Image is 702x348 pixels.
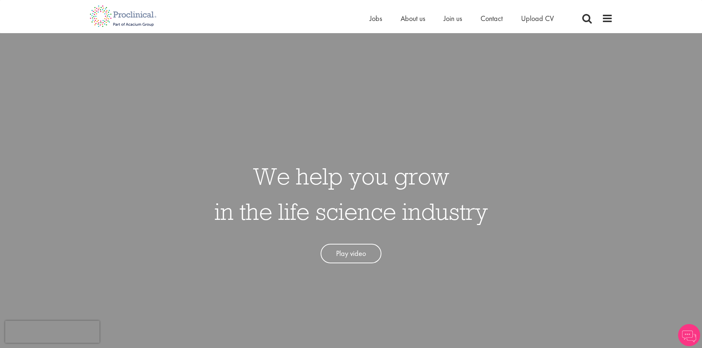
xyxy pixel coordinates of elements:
a: Play video [321,244,381,263]
a: About us [401,14,425,23]
a: Contact [481,14,503,23]
img: Chatbot [678,324,700,346]
h1: We help you grow in the life science industry [214,158,488,229]
a: Join us [444,14,462,23]
a: Jobs [370,14,382,23]
a: Upload CV [521,14,554,23]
